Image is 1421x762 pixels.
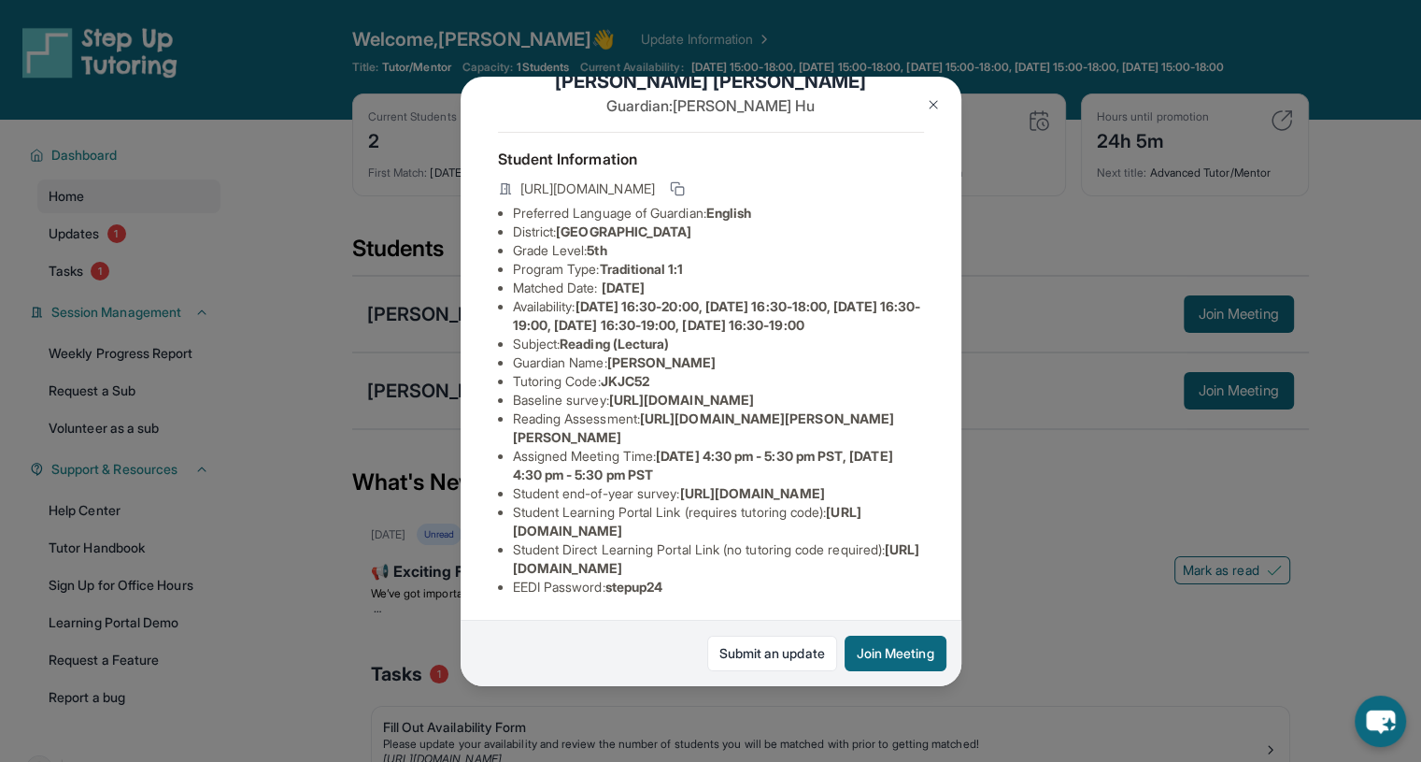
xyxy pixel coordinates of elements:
button: chat-button [1355,696,1406,747]
li: Student end-of-year survey : [513,484,924,503]
span: [PERSON_NAME] [607,354,717,370]
li: Student Direct Learning Portal Link (no tutoring code required) : [513,540,924,578]
button: Copy link [666,178,689,200]
img: Close Icon [926,97,941,112]
span: [URL][DOMAIN_NAME][PERSON_NAME][PERSON_NAME] [513,410,895,445]
li: Reading Assessment : [513,410,924,447]
button: Join Meeting [845,636,946,671]
span: Reading (Lectura) [560,336,669,352]
span: [DATE] [602,280,645,295]
span: [URL][DOMAIN_NAME] [609,392,754,408]
li: Grade Level: [513,241,924,260]
a: Submit an update [707,636,837,671]
li: District: [513,223,924,241]
li: Subject : [513,335,924,353]
li: Tutoring Code : [513,372,924,391]
li: Matched Date: [513,279,924,297]
span: [GEOGRAPHIC_DATA] [556,223,691,239]
span: Traditional 1:1 [599,261,683,277]
span: English [706,205,752,221]
span: 5th [587,242,606,258]
li: Preferred Language of Guardian: [513,204,924,223]
h1: [PERSON_NAME] [PERSON_NAME] [498,68,924,94]
span: [DATE] 4:30 pm - 5:30 pm PST, [DATE] 4:30 pm - 5:30 pm PST [513,448,893,482]
li: Availability: [513,297,924,335]
li: Assigned Meeting Time : [513,447,924,484]
li: Program Type: [513,260,924,279]
span: stepup24 [605,579,663,595]
li: Student Learning Portal Link (requires tutoring code) : [513,503,924,540]
li: Baseline survey : [513,391,924,410]
span: [URL][DOMAIN_NAME] [679,485,824,501]
p: Guardian: [PERSON_NAME] Hu [498,94,924,117]
li: Guardian Name : [513,353,924,372]
span: JKJC52 [601,373,649,389]
li: EEDI Password : [513,578,924,597]
span: [URL][DOMAIN_NAME] [520,180,655,198]
span: [DATE] 16:30-20:00, [DATE] 16:30-18:00, [DATE] 16:30-19:00, [DATE] 16:30-19:00, [DATE] 16:30-19:00 [513,298,921,333]
h4: Student Information [498,148,924,170]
